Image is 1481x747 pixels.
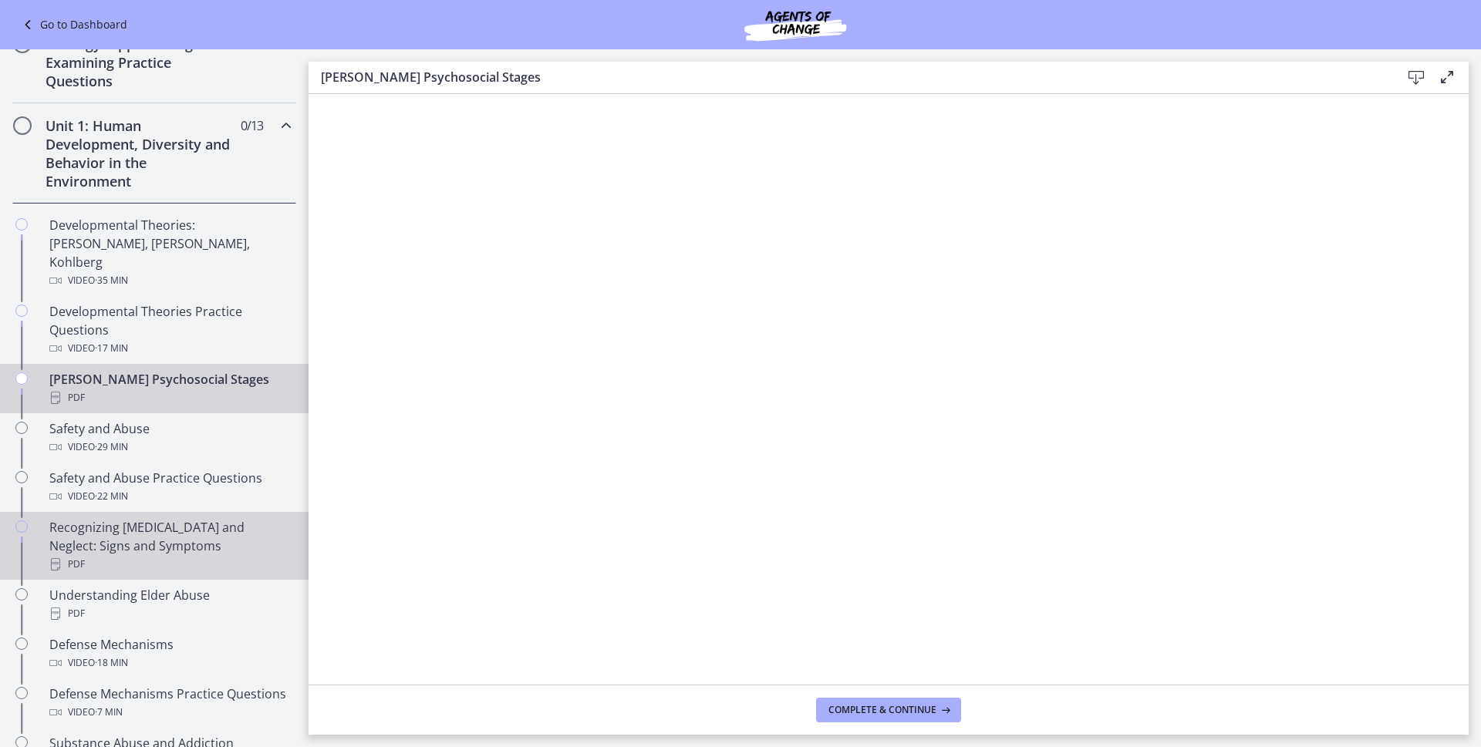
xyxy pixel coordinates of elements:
div: PDF [49,604,290,623]
img: Agents of Change Social Work Test Prep [703,6,888,43]
button: Complete & continue [816,698,961,722]
div: Developmental Theories Practice Questions [49,302,290,358]
h2: Strategy: Approaching and Examining Practice Questions [46,35,234,90]
div: Developmental Theories: [PERSON_NAME], [PERSON_NAME], Kohlberg [49,216,290,290]
div: Video [49,339,290,358]
h3: [PERSON_NAME] Psychosocial Stages [321,68,1376,86]
div: Defense Mechanisms Practice Questions [49,685,290,722]
div: Video [49,438,290,456]
div: [PERSON_NAME] Psychosocial Stages [49,370,290,407]
div: PDF [49,389,290,407]
span: · 35 min [95,271,128,290]
div: Recognizing [MEDICAL_DATA] and Neglect: Signs and Symptoms [49,518,290,574]
span: Complete & continue [828,704,936,716]
span: · 7 min [95,703,123,722]
span: · 17 min [95,339,128,358]
div: Video [49,703,290,722]
span: · 18 min [95,654,128,672]
span: · 22 min [95,487,128,506]
span: · 29 min [95,438,128,456]
div: Defense Mechanisms [49,635,290,672]
div: Safety and Abuse Practice Questions [49,469,290,506]
div: Video [49,271,290,290]
div: Video [49,487,290,506]
div: Video [49,654,290,672]
span: 0 / 13 [241,116,263,135]
div: Understanding Elder Abuse [49,586,290,623]
div: Safety and Abuse [49,419,290,456]
div: PDF [49,555,290,574]
a: Go to Dashboard [19,15,127,34]
h2: Unit 1: Human Development, Diversity and Behavior in the Environment [46,116,234,190]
